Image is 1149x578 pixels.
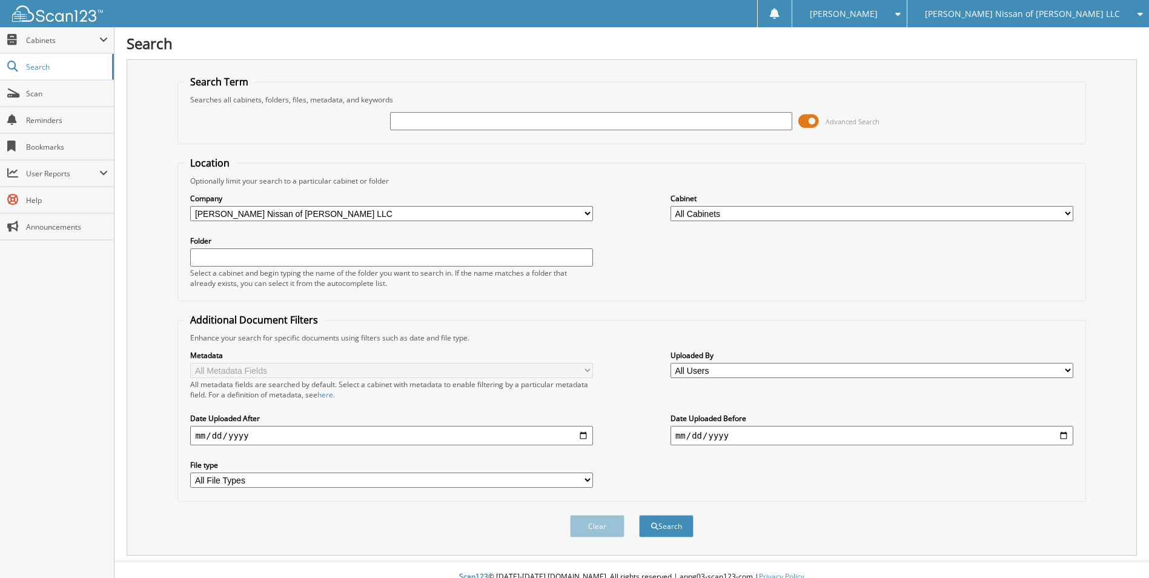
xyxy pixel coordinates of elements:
[26,222,108,232] span: Announcements
[127,33,1137,53] h1: Search
[317,390,333,400] a: here
[190,413,593,424] label: Date Uploaded After
[925,10,1120,18] span: [PERSON_NAME] Nissan of [PERSON_NAME] LLC
[26,142,108,152] span: Bookmarks
[190,460,593,470] label: File type
[810,10,878,18] span: [PERSON_NAME]
[826,117,879,126] span: Advanced Search
[671,193,1073,204] label: Cabinet
[26,88,108,99] span: Scan
[190,350,593,360] label: Metadata
[12,5,103,22] img: scan123-logo-white.svg
[190,426,593,445] input: start
[671,426,1073,445] input: end
[184,75,254,88] legend: Search Term
[26,168,99,179] span: User Reports
[190,193,593,204] label: Company
[184,176,1079,186] div: Optionally limit your search to a particular cabinet or folder
[190,379,593,400] div: All metadata fields are searched by default. Select a cabinet with metadata to enable filtering b...
[639,515,694,537] button: Search
[190,268,593,288] div: Select a cabinet and begin typing the name of the folder you want to search in. If the name match...
[570,515,624,537] button: Clear
[26,115,108,125] span: Reminders
[184,156,236,170] legend: Location
[26,62,106,72] span: Search
[671,413,1073,424] label: Date Uploaded Before
[184,95,1079,105] div: Searches all cabinets, folders, files, metadata, and keywords
[26,35,99,45] span: Cabinets
[184,313,324,327] legend: Additional Document Filters
[26,195,108,205] span: Help
[671,350,1073,360] label: Uploaded By
[190,236,593,246] label: Folder
[184,333,1079,343] div: Enhance your search for specific documents using filters such as date and file type.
